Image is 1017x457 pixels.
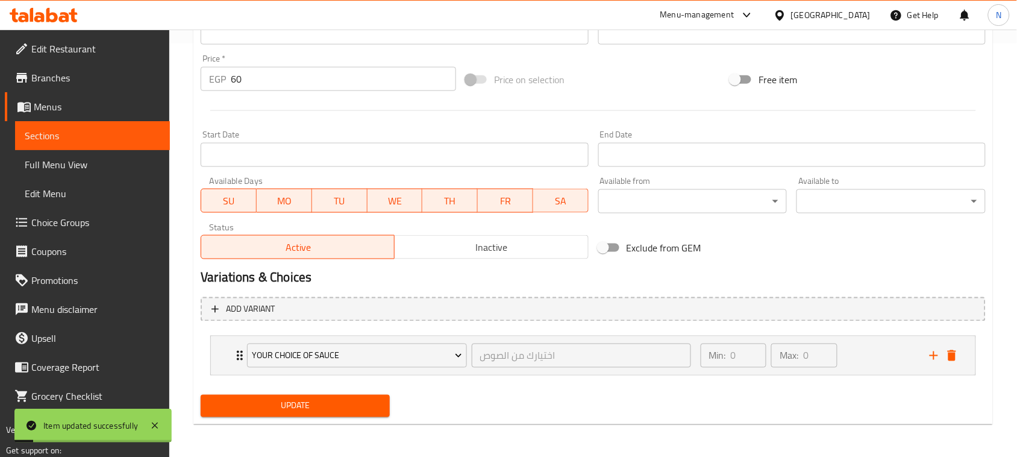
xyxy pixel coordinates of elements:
[201,235,395,259] button: Active
[996,8,1001,22] span: N
[478,189,533,213] button: FR
[660,8,734,22] div: Menu-management
[6,422,36,438] span: Version:
[226,302,275,317] span: Add variant
[252,348,462,364] span: Your Choice Of Sauce
[399,239,583,256] span: Inactive
[5,266,170,295] a: Promotions
[34,99,160,114] span: Menus
[759,72,797,87] span: Free item
[31,273,160,288] span: Promotions
[5,324,170,353] a: Upsell
[201,20,588,45] input: Please enter product barcode
[15,121,170,150] a: Sections
[31,244,160,259] span: Coupons
[5,63,170,92] a: Branches
[31,42,160,56] span: Edit Restaurant
[31,389,160,403] span: Grocery Checklist
[31,302,160,317] span: Menu disclaimer
[25,157,160,172] span: Full Menu View
[422,189,478,213] button: TH
[31,360,160,374] span: Coverage Report
[312,189,368,213] button: TU
[5,34,170,63] a: Edit Restaurant
[372,192,418,210] span: WE
[231,67,456,91] input: Please enter price
[31,331,160,345] span: Upsell
[209,72,226,86] p: EGP
[25,186,160,201] span: Edit Menu
[796,189,986,213] div: ​
[257,189,312,213] button: MO
[494,72,565,87] span: Price on selection
[791,8,871,22] div: [GEOGRAPHIC_DATA]
[201,189,257,213] button: SU
[211,336,975,375] div: Expand
[538,192,584,210] span: SA
[5,295,170,324] a: Menu disclaimer
[627,241,701,255] span: Exclude from GEM
[5,237,170,266] a: Coupons
[368,189,423,213] button: WE
[31,71,160,85] span: Branches
[5,382,170,411] a: Grocery Checklist
[15,179,170,208] a: Edit Menu
[427,192,473,210] span: TH
[43,419,138,432] div: Item updated successfully
[925,347,943,365] button: add
[5,208,170,237] a: Choice Groups
[247,344,466,368] button: Your Choice Of Sauce
[5,353,170,382] a: Coverage Report
[598,20,986,45] input: Please enter product sku
[25,128,160,143] span: Sections
[206,192,252,210] span: SU
[15,150,170,179] a: Full Menu View
[201,269,986,287] h2: Variations & Choices
[483,192,528,210] span: FR
[598,189,787,213] div: ​
[206,239,390,256] span: Active
[943,347,961,365] button: delete
[5,92,170,121] a: Menus
[394,235,588,259] button: Inactive
[201,297,986,322] button: Add variant
[261,192,307,210] span: MO
[709,348,726,363] p: Min:
[533,189,589,213] button: SA
[210,399,380,414] span: Update
[31,215,160,230] span: Choice Groups
[317,192,363,210] span: TU
[201,395,390,417] button: Update
[780,348,798,363] p: Max:
[201,331,986,380] li: Expand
